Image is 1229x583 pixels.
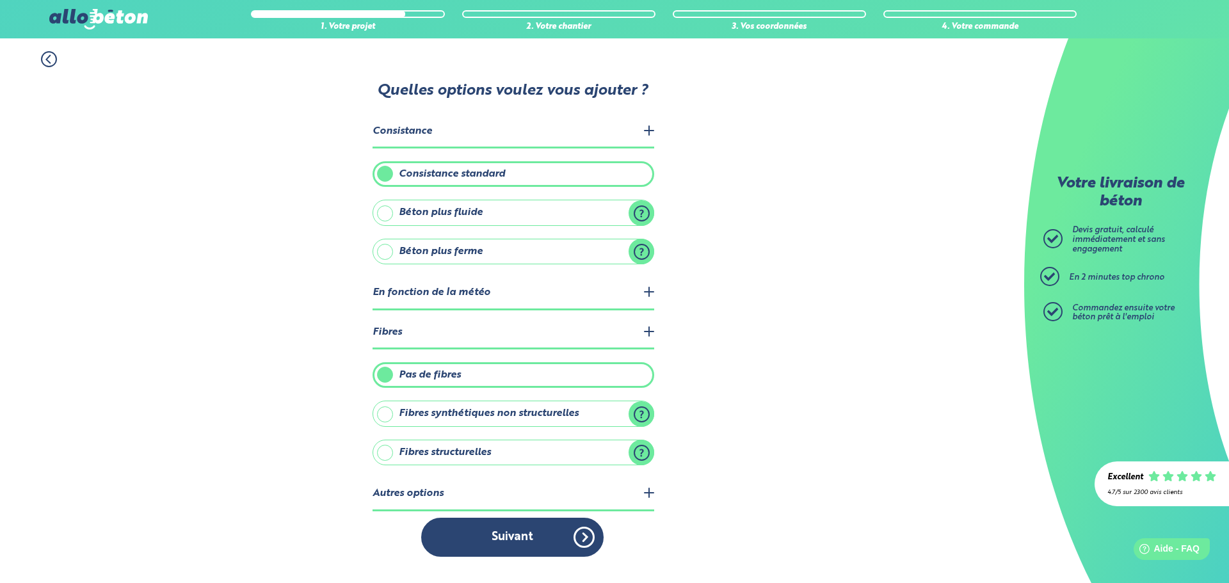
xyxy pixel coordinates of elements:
[883,22,1077,32] div: 4. Votre commande
[251,22,444,32] div: 1. Votre projet
[421,518,604,557] button: Suivant
[49,9,148,29] img: allobéton
[373,161,654,187] label: Consistance standard
[373,200,654,225] label: Béton plus fluide
[373,239,654,264] label: Béton plus ferme
[373,440,654,465] label: Fibres structurelles
[673,22,866,32] div: 3. Vos coordonnées
[373,277,654,310] legend: En fonction de la météo
[373,401,654,426] label: Fibres synthétiques non structurelles
[1115,533,1215,569] iframe: Help widget launcher
[371,83,653,100] p: Quelles options voulez vous ajouter ?
[373,362,654,388] label: Pas de fibres
[373,478,654,511] legend: Autres options
[462,22,655,32] div: 2. Votre chantier
[373,317,654,349] legend: Fibres
[373,116,654,148] legend: Consistance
